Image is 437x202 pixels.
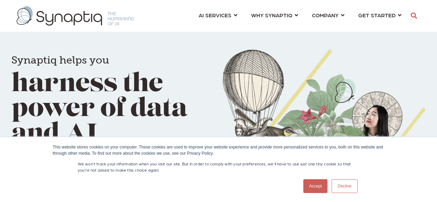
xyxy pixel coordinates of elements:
nav: menu [192,3,408,28]
span: WHY SYNAPTIQ [251,10,292,20]
h1: harness the power of data and AI [11,45,214,147]
img: synaptiq logo-1 [17,6,134,26]
a: COMPANY [312,9,344,21]
a: WHY SYNAPTIQ [251,9,298,21]
p: We won't track your information when you visit our site. But in order to comply with your prefere... [78,161,360,173]
span: AI SERVICES [199,10,231,20]
span: COMPANY [312,10,339,20]
span: GET STARTED [358,10,396,20]
a: GET STARTED [358,9,401,21]
div: This website stores cookies on your computer. These cookies are used to improve your website expe... [53,144,384,156]
a: Accept [303,179,328,193]
a: Decline [332,179,357,193]
span: Synaptiq helps you [11,54,109,66]
a: AI SERVICES [199,9,237,21]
